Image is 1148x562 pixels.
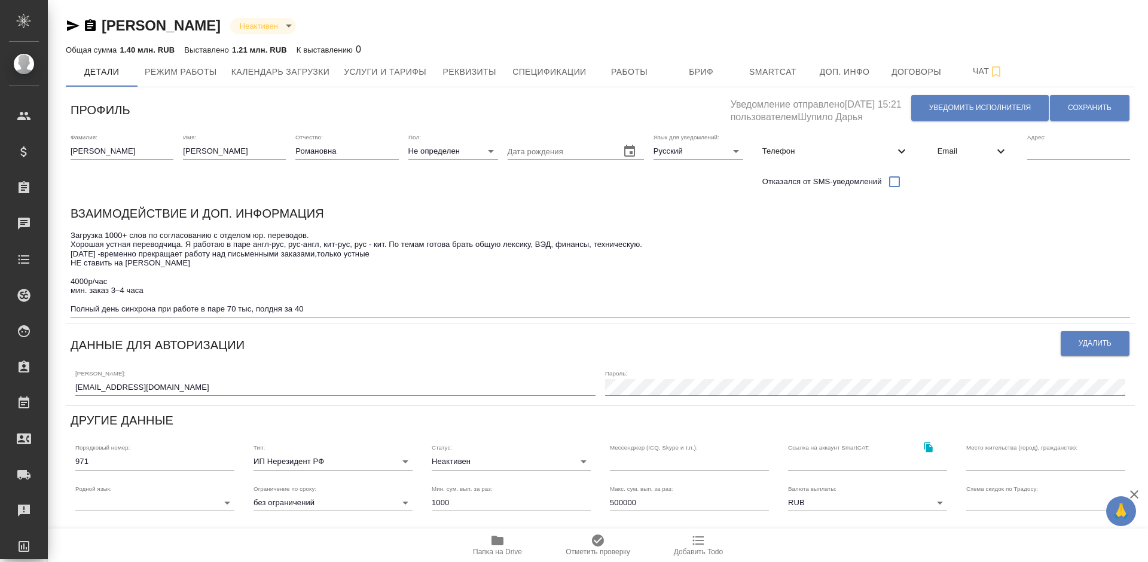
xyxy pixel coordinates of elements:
span: Уведомить исполнителя [929,103,1031,113]
label: Место жительства (город), гражданство: [966,445,1077,451]
span: Календарь загрузки [231,65,330,80]
span: Реквизиты [441,65,498,80]
textarea: Загрузка 1000+ слов по согласованию с отделом юр. переводов. Хорошая устная переводчица. Я работа... [71,231,1130,314]
button: Скопировать ссылку [916,435,941,459]
span: Договоры [888,65,945,80]
p: 1.21 млн. RUB [232,45,287,54]
p: К выставлению [297,45,356,54]
div: Неактивен [432,453,591,470]
span: Услуги и тарифы [344,65,426,80]
span: Сохранить [1068,103,1112,113]
div: ИП Нерезидент РФ [254,453,413,470]
button: Сохранить [1050,95,1129,121]
label: Ссылка на аккаунт SmartCAT: [788,445,870,451]
h6: Профиль [71,100,130,120]
button: Отметить проверку [548,529,648,562]
p: Выставлено [184,45,232,54]
h6: Другие данные [71,411,173,430]
span: Удалить [1079,338,1112,349]
span: Отметить проверку [566,548,630,556]
button: Папка на Drive [447,529,548,562]
label: Имя: [183,134,196,140]
p: Общая сумма [66,45,120,54]
span: Работы [601,65,658,80]
h6: Взаимодействие и доп. информация [71,204,324,223]
label: Пол: [408,134,421,140]
button: Уведомить исполнителя [911,95,1049,121]
span: Доп. инфо [816,65,874,80]
label: Макс. сум. вып. за раз: [610,485,673,491]
div: Неактивен [230,18,296,34]
span: Чат [960,64,1017,79]
h5: Уведомление отправлено [DATE] 15:21 пользователем Шупило Дарья [731,92,911,124]
span: Email [938,145,994,157]
button: Неактивен [236,21,282,31]
span: Бриф [673,65,730,80]
p: 1.40 млн. RUB [120,45,175,54]
label: Язык для уведомлений: [654,134,719,140]
svg: Подписаться [989,65,1003,79]
label: Статус: [432,445,452,451]
div: Email [928,138,1018,164]
div: Не определен [408,143,498,160]
h6: Данные для авторизации [71,335,245,355]
label: Родной язык: [75,485,112,491]
label: Мессенджер (ICQ, Skype и т.п.): [610,445,698,451]
button: 🙏 [1106,496,1136,526]
a: [PERSON_NAME] [102,17,221,33]
span: Детали [73,65,130,80]
span: Добавить Todo [674,548,723,556]
span: Отказался от SMS-уведомлений [762,176,882,188]
label: Пароль: [605,370,627,376]
div: Русский [654,143,743,160]
span: Режим работы [145,65,217,80]
span: Папка на Drive [473,548,522,556]
span: Спецификации [512,65,586,80]
div: RUB [788,494,947,511]
label: Ограничение по сроку: [254,485,316,491]
label: Адрес: [1027,134,1046,140]
div: без ограничений [254,494,413,511]
div: 0 [297,42,361,57]
button: Удалить [1061,331,1129,356]
button: Скопировать ссылку [83,19,97,33]
label: Мин. сум. вып. за раз: [432,485,493,491]
label: Схема скидок по Традосу: [966,485,1038,491]
button: Добавить Todo [648,529,749,562]
span: 🙏 [1111,499,1131,524]
label: Порядковый номер: [75,445,130,451]
label: Валюта выплаты: [788,485,836,491]
label: Отчество: [295,134,323,140]
button: Скопировать ссылку для ЯМессенджера [66,19,80,33]
span: Smartcat [744,65,802,80]
div: Телефон [753,138,918,164]
span: Телефон [762,145,894,157]
label: Тип: [254,445,265,451]
label: [PERSON_NAME]: [75,370,126,376]
label: Фамилия: [71,134,97,140]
